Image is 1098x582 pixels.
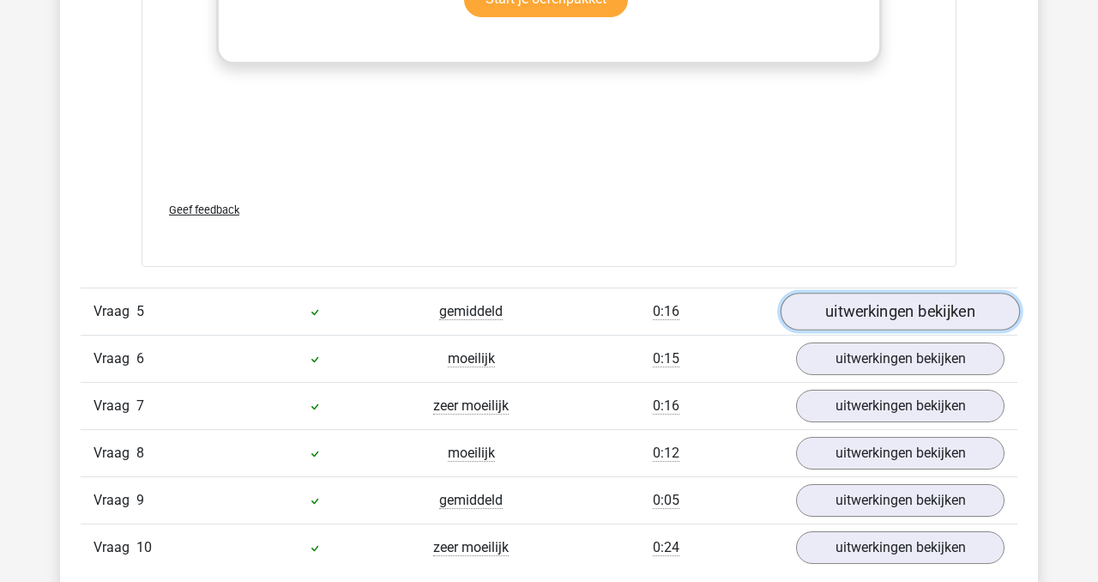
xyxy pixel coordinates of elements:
span: moeilijk [448,445,495,462]
span: 10 [136,539,152,555]
span: Vraag [94,443,136,464]
span: gemiddeld [439,303,503,320]
span: zeer moeilijk [433,539,509,556]
span: 0:05 [653,492,679,509]
span: Geef feedback [169,203,239,216]
span: moeilijk [448,350,495,367]
a: uitwerkingen bekijken [781,293,1020,330]
span: 0:16 [653,397,679,415]
a: uitwerkingen bekijken [796,390,1004,422]
span: 6 [136,350,144,367]
span: Vraag [94,490,136,511]
span: Vraag [94,396,136,416]
a: uitwerkingen bekijken [796,531,1004,564]
a: uitwerkingen bekijken [796,484,1004,517]
a: uitwerkingen bekijken [796,343,1004,375]
span: Vraag [94,349,136,369]
span: Vraag [94,301,136,322]
span: 5 [136,303,144,319]
span: 9 [136,492,144,508]
span: zeer moeilijk [433,397,509,415]
span: 0:15 [653,350,679,367]
span: gemiddeld [439,492,503,509]
a: uitwerkingen bekijken [796,437,1004,470]
span: 0:16 [653,303,679,320]
span: 0:12 [653,445,679,462]
span: 0:24 [653,539,679,556]
span: 7 [136,397,144,414]
span: Vraag [94,537,136,558]
span: 8 [136,445,144,461]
